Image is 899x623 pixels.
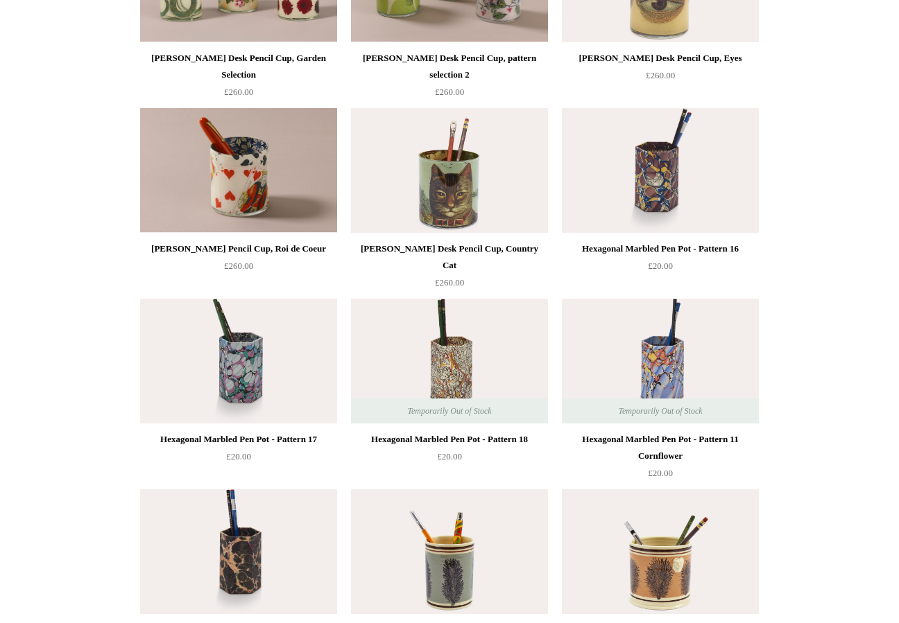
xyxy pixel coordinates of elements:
[144,431,334,448] div: Hexagonal Marbled Pen Pot - Pattern 17
[351,108,548,233] a: John Derian Desk Pencil Cup, Country Cat John Derian Desk Pencil Cup, Country Cat
[140,299,337,423] a: Hexagonal Marbled Pen Pot - Pattern 17 Hexagonal Marbled Pen Pot - Pattern 17
[562,108,759,233] a: Hexagonal Marbled Pen Pot - Pattern 16 Hexagonal Marbled Pen Pot - Pattern 16
[562,431,759,488] a: Hexagonal Marbled Pen Pot - Pattern 11 Cornflower £20.00
[351,489,548,614] a: Duck Egg Mochaware Ceramic Pen Pot, 'Seaweed' Duck Egg Mochaware Ceramic Pen Pot, 'Seaweed'
[144,50,334,83] div: [PERSON_NAME] Desk Pencil Cup, Garden Selection
[140,431,337,488] a: Hexagonal Marbled Pen Pot - Pattern 17 £20.00
[351,240,548,297] a: [PERSON_NAME] Desk Pencil Cup, Country Cat £260.00
[351,108,548,233] img: John Derian Desk Pencil Cup, Country Cat
[562,50,759,107] a: [PERSON_NAME] Desk Pencil Cup, Eyes £260.00
[393,398,505,423] span: Temporarily Out of Stock
[140,108,337,233] img: John Derian Desk Pencil Cup, Roi de Coeur
[565,240,755,257] div: Hexagonal Marbled Pen Pot - Pattern 16
[226,451,251,462] span: £20.00
[354,431,545,448] div: Hexagonal Marbled Pen Pot - Pattern 18
[351,431,548,488] a: Hexagonal Marbled Pen Pot - Pattern 18 £20.00
[354,50,545,83] div: [PERSON_NAME] Desk Pencil Cup, pattern selection 2
[646,70,675,80] span: £260.00
[562,489,759,614] a: Persimmon Mochaware Ceramic Pen Pot, 'Seaweed' Persimmon Mochaware Ceramic Pen Pot, 'Seaweed'
[604,398,716,423] span: Temporarily Out of Stock
[140,489,337,614] img: Hexagonal Marbled Pen Pot - Pattern 7 Space
[562,240,759,297] a: Hexagonal Marbled Pen Pot - Pattern 16 £20.00
[351,50,548,107] a: [PERSON_NAME] Desk Pencil Cup, pattern selection 2 £260.00
[562,489,759,614] img: Persimmon Mochaware Ceramic Pen Pot, 'Seaweed'
[140,108,337,233] a: John Derian Desk Pencil Cup, Roi de Coeur John Derian Desk Pencil Cup, Roi de Coeur
[140,299,337,423] img: Hexagonal Marbled Pen Pot - Pattern 17
[140,50,337,107] a: [PERSON_NAME] Desk Pencil Cup, Garden Selection £260.00
[224,261,253,271] span: £260.00
[435,277,464,288] span: £260.00
[354,240,545,274] div: [PERSON_NAME] Desk Pencil Cup, Country Cat
[648,468,673,478] span: £20.00
[437,451,462,462] span: £20.00
[224,87,253,97] span: £260.00
[562,299,759,423] a: Hexagonal Marbled Pen Pot - Pattern 11 Cornflower Hexagonal Marbled Pen Pot - Pattern 11 Cornflow...
[562,299,759,423] img: Hexagonal Marbled Pen Pot - Pattern 11 Cornflower
[562,108,759,233] img: Hexagonal Marbled Pen Pot - Pattern 16
[648,261,673,271] span: £20.00
[565,50,755,67] div: [PERSON_NAME] Desk Pencil Cup, Eyes
[351,299,548,423] a: Hexagonal Marbled Pen Pot - Pattern 18 Hexagonal Marbled Pen Pot - Pattern 18 Temporarily Out of ...
[435,87,464,97] span: £260.00
[140,240,337,297] a: [PERSON_NAME] Pencil Cup, Roi de Coeur £260.00
[140,489,337,614] a: Hexagonal Marbled Pen Pot - Pattern 7 Space Hexagonal Marbled Pen Pot - Pattern 7 Space
[144,240,334,257] div: [PERSON_NAME] Pencil Cup, Roi de Coeur
[565,431,755,464] div: Hexagonal Marbled Pen Pot - Pattern 11 Cornflower
[351,489,548,614] img: Duck Egg Mochaware Ceramic Pen Pot, 'Seaweed'
[351,299,548,423] img: Hexagonal Marbled Pen Pot - Pattern 18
